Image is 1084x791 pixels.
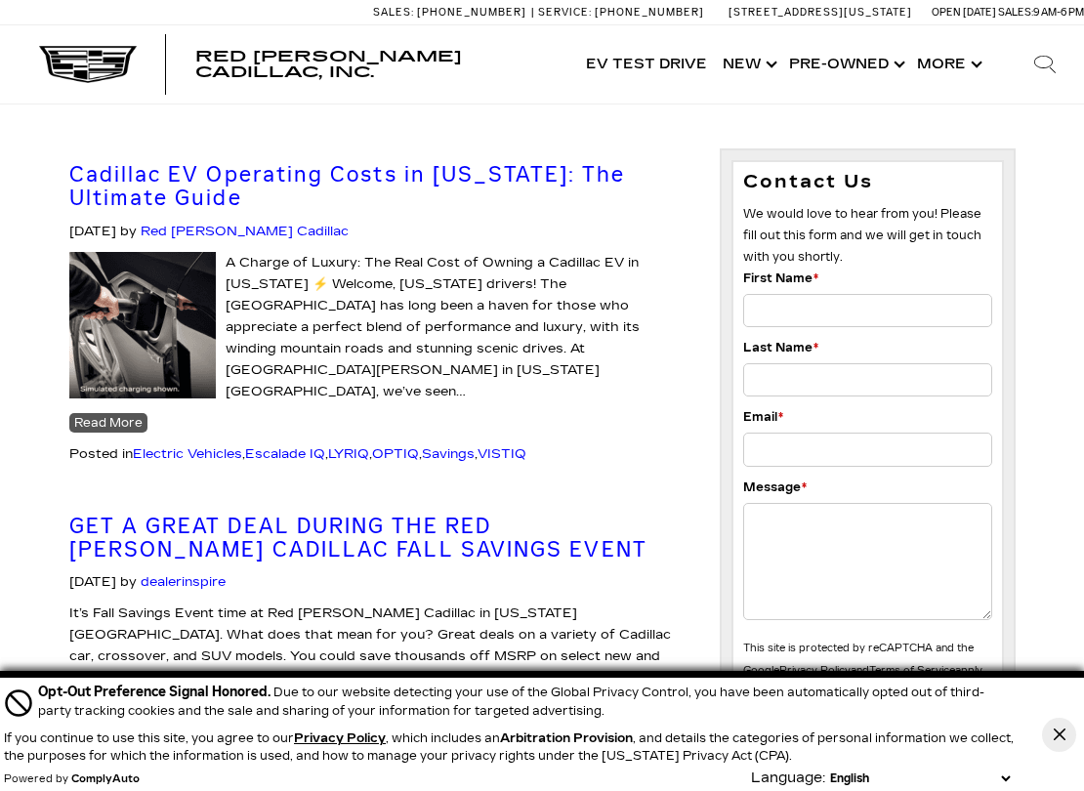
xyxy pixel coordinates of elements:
[4,773,140,785] div: Powered by
[743,207,981,264] span: We would love to hear from you! Please fill out this form and we will get in touch with you shortly.
[69,252,216,398] img: cadillac ev charging port
[781,25,909,104] a: Pre-Owned
[998,6,1033,19] span: Sales:
[531,7,709,18] a: Service: [PHONE_NUMBER]
[372,446,419,462] a: OPTIQ
[478,446,526,462] a: VISTIQ
[69,413,147,433] a: Read More
[578,25,715,104] a: EV Test Drive
[69,443,690,465] div: Posted in , , , , ,
[500,731,633,745] strong: Arbitration Provision
[422,446,475,462] a: Savings
[141,224,349,239] a: Red [PERSON_NAME] Cadillac
[120,574,137,590] span: by
[779,665,851,677] a: Privacy Policy
[245,446,325,462] a: Escalade IQ
[743,643,984,677] small: This site is protected by reCAPTCHA and the Google and apply.
[743,172,992,193] h3: Contact Us
[715,25,781,104] a: New
[120,224,137,239] span: by
[328,446,369,462] a: LYRIQ
[71,773,140,785] a: ComplyAuto
[69,252,690,403] p: A Charge of Luxury: The Real Cost of Owning a Cadillac EV in [US_STATE] ⚡ Welcome, [US_STATE] dri...
[417,6,526,19] span: [PHONE_NUMBER]
[69,224,116,239] span: [DATE]
[133,446,242,462] a: Electric Vehicles
[538,6,592,19] span: Service:
[751,771,825,785] div: Language:
[909,25,986,104] button: More
[195,47,462,81] span: Red [PERSON_NAME] Cadillac, Inc.
[595,6,704,19] span: [PHONE_NUMBER]
[373,7,531,18] a: Sales: [PHONE_NUMBER]
[69,603,690,710] p: It’s Fall Savings Event time at Red [PERSON_NAME] Cadillac in [US_STATE][GEOGRAPHIC_DATA]. What d...
[743,477,807,498] label: Message
[141,574,226,590] a: dealerinspire
[38,682,1015,720] div: Due to our website detecting your use of the Global Privacy Control, you have been automatically ...
[743,268,818,289] label: First Name
[869,665,955,677] a: Terms of Service
[69,574,116,590] span: [DATE]
[743,337,818,358] label: Last Name
[825,770,1015,787] select: Language Select
[729,6,912,19] a: [STREET_ADDRESS][US_STATE]
[1033,6,1084,19] span: 9 AM-6 PM
[69,513,647,562] a: GET A GREAT DEAL DURING THE RED [PERSON_NAME] CADILLAC FALL SAVINGS EVENT
[932,6,996,19] span: Open [DATE]
[38,684,273,700] span: Opt-Out Preference Signal Honored .
[4,731,1014,763] p: If you continue to use this site, you agree to our , which includes an , and details the categori...
[39,46,137,83] img: Cadillac Dark Logo with Cadillac White Text
[373,6,414,19] span: Sales:
[743,406,783,428] label: Email
[195,49,559,80] a: Red [PERSON_NAME] Cadillac, Inc.
[69,161,626,211] a: Cadillac EV Operating Costs in [US_STATE]: The Ultimate Guide
[294,731,386,745] a: Privacy Policy
[1042,718,1076,752] button: Close Button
